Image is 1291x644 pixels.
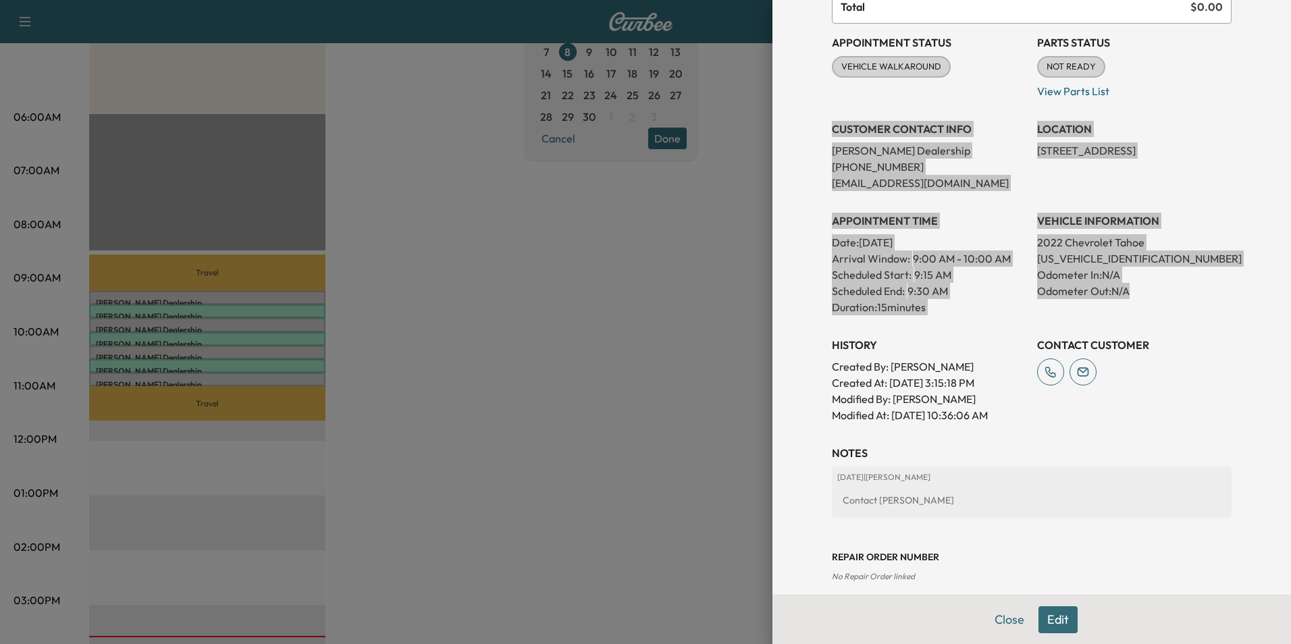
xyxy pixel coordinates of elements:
span: 9:00 AM - 10:00 AM [913,250,1011,267]
button: Edit [1038,606,1078,633]
p: Modified By : [PERSON_NAME] [832,391,1026,407]
button: Close [986,606,1033,633]
h3: CUSTOMER CONTACT INFO [832,121,1026,137]
p: Date: [DATE] [832,234,1026,250]
p: Created At : [DATE] 3:15:18 PM [832,375,1026,391]
p: Duration: 15 minutes [832,299,1026,315]
span: VEHICLE WALKAROUND [833,60,949,74]
p: Modified At : [DATE] 10:36:06 AM [832,407,1026,423]
p: Scheduled Start: [832,267,912,283]
h3: Repair Order number [832,550,1232,564]
p: 9:15 AM [914,267,951,283]
span: No Repair Order linked [832,571,915,581]
p: [PERSON_NAME] Dealership [832,142,1026,159]
p: [STREET_ADDRESS] [1037,142,1232,159]
div: Contact [PERSON_NAME] [837,488,1226,512]
p: Created By : [PERSON_NAME] [832,358,1026,375]
p: Odometer In: N/A [1037,267,1232,283]
p: [DATE] | [PERSON_NAME] [837,472,1226,483]
p: Arrival Window: [832,250,1026,267]
p: Odometer Out: N/A [1037,283,1232,299]
h3: Parts Status [1037,34,1232,51]
p: 9:30 AM [907,283,948,299]
h3: CONTACT CUSTOMER [1037,337,1232,353]
h3: Appointment Status [832,34,1026,51]
p: [EMAIL_ADDRESS][DOMAIN_NAME] [832,175,1026,191]
span: NOT READY [1038,60,1104,74]
p: Scheduled End: [832,283,905,299]
p: [PHONE_NUMBER] [832,159,1026,175]
h3: VEHICLE INFORMATION [1037,213,1232,229]
h3: History [832,337,1026,353]
p: [US_VEHICLE_IDENTIFICATION_NUMBER] [1037,250,1232,267]
h3: APPOINTMENT TIME [832,213,1026,229]
p: 2022 Chevrolet Tahoe [1037,234,1232,250]
h3: LOCATION [1037,121,1232,137]
p: View Parts List [1037,78,1232,99]
h3: NOTES [832,445,1232,461]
